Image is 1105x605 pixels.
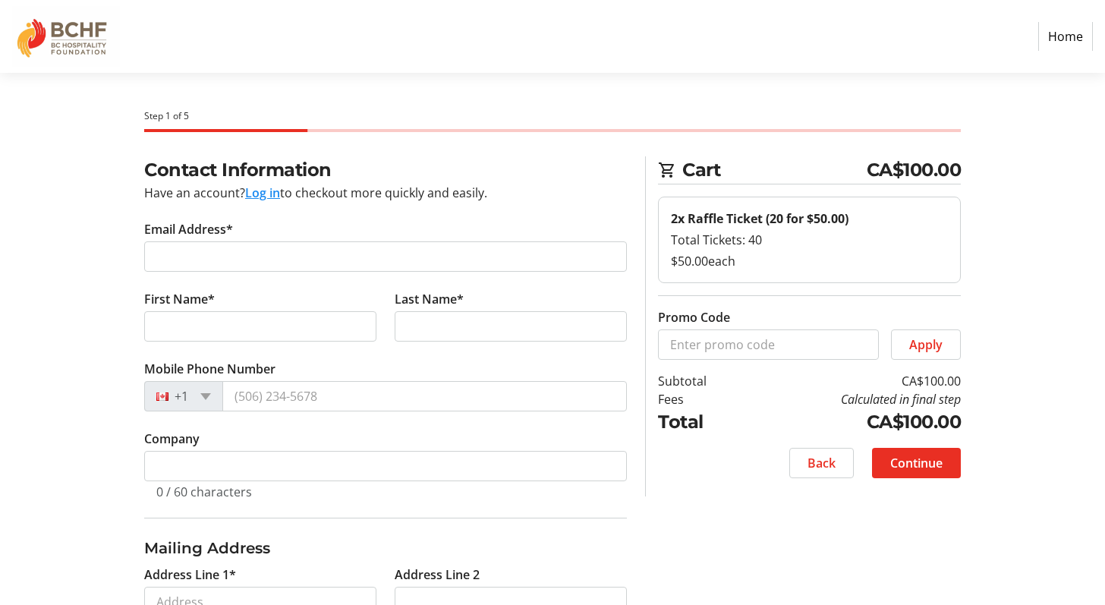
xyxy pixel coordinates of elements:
div: Total Tickets: 40 [671,231,948,249]
label: Address Line 1* [144,566,236,584]
label: Address Line 2 [395,566,480,584]
div: Step 1 of 5 [144,109,961,123]
span: CA$100.00 [867,156,962,184]
button: Continue [872,448,961,478]
label: Mobile Phone Number [144,360,275,378]
h3: Mailing Address [144,537,627,559]
input: (506) 234-5678 [222,381,627,411]
a: Home [1038,22,1093,51]
label: Promo Code [658,308,730,326]
td: Subtotal [658,372,745,390]
td: Calculated in final step [745,390,961,408]
td: CA$100.00 [745,372,961,390]
label: Last Name* [395,290,464,308]
span: Cart [682,156,867,184]
div: Have an account? to checkout more quickly and easily. [144,184,627,202]
button: Log in [245,184,280,202]
tr-character-limit: 0 / 60 characters [156,484,252,500]
label: First Name* [144,290,215,308]
td: Fees [658,390,745,408]
span: Back [807,454,836,472]
div: $50.00 each [671,252,948,270]
span: Continue [890,454,943,472]
td: Total [658,408,745,436]
h2: Contact Information [144,156,627,184]
button: Apply [891,329,961,360]
strong: 2x Raffle Ticket (20 for $50.00) [671,210,848,227]
label: Email Address* [144,220,233,238]
button: Back [789,448,854,478]
label: Company [144,430,200,448]
input: Enter promo code [658,329,879,360]
span: Apply [909,336,943,354]
td: CA$100.00 [745,408,961,436]
img: BC Hospitality Foundation's Logo [12,6,120,67]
